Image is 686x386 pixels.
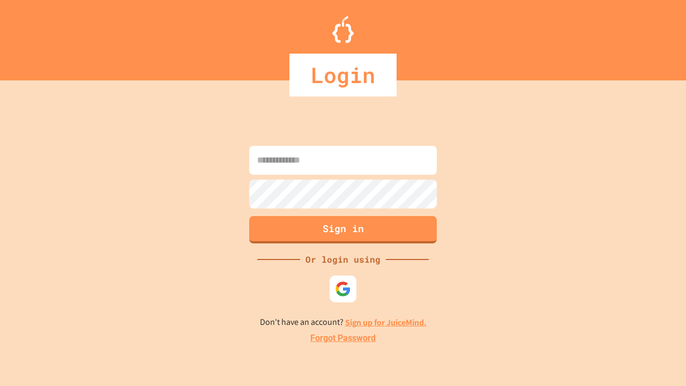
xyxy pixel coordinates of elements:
[260,316,427,329] p: Don't have an account?
[300,253,386,266] div: Or login using
[310,332,376,345] a: Forgot Password
[335,281,351,297] img: google-icon.svg
[345,317,427,328] a: Sign up for JuiceMind.
[332,16,354,43] img: Logo.svg
[249,216,437,243] button: Sign in
[289,54,397,96] div: Login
